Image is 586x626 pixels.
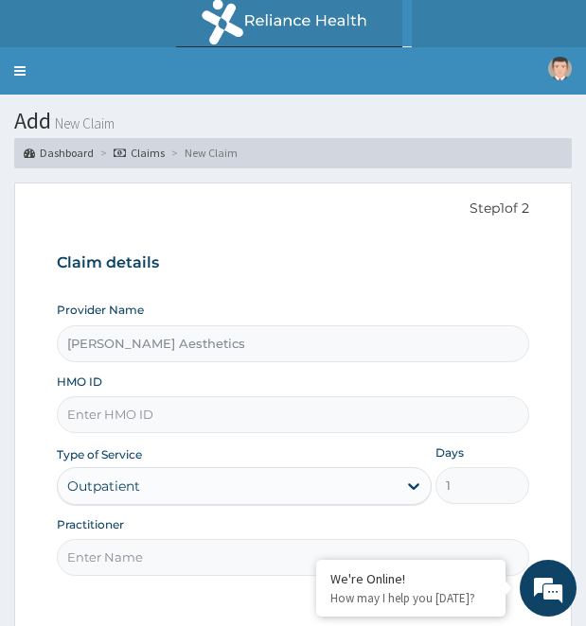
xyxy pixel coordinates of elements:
label: HMO ID [57,374,102,390]
label: Provider Name [57,302,144,318]
small: New Claim [51,116,115,130]
div: We're Online! [330,570,491,587]
input: Enter HMO ID [57,396,529,433]
label: Type of Service [57,446,142,462]
h1: Add [14,109,572,133]
p: How may I help you today? [330,590,491,606]
label: Practitioner [57,516,124,532]
h3: Claim details [57,252,529,273]
li: New Claim [167,145,238,161]
div: Chat with us now [98,106,318,130]
img: d_794563401_company_1708531726252_794563401 [35,95,77,142]
label: Days [435,444,464,461]
span: We're online! [110,191,261,382]
a: Claims [114,145,165,161]
a: Dashboard [24,145,94,161]
img: User Image [548,57,572,80]
textarea: Type your message and hit 'Enter' [9,422,361,488]
div: Minimize live chat window [311,9,356,55]
p: Step 1 of 2 [57,199,529,219]
input: Enter Name [57,539,529,576]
